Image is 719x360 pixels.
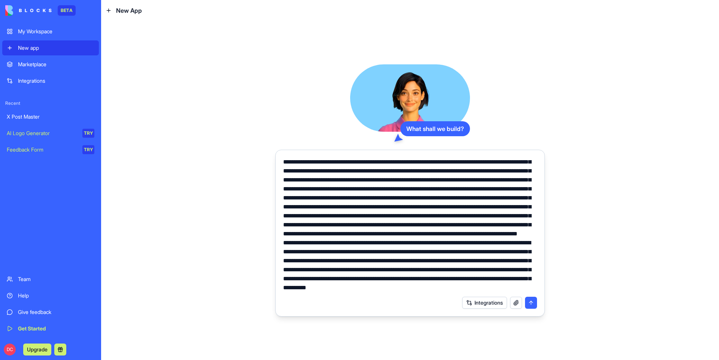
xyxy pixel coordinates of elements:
a: Feedback FormTRY [2,142,99,157]
a: Team [2,272,99,287]
div: Integrations [18,77,94,85]
a: New app [2,40,99,55]
div: New app [18,44,94,52]
a: Help [2,288,99,303]
a: Upgrade [23,345,51,353]
a: AI Logo GeneratorTRY [2,126,99,141]
span: Recent [2,100,99,106]
a: Give feedback [2,305,99,320]
button: Upgrade [23,344,51,356]
a: X Post Master [2,109,99,124]
a: BETA [5,5,76,16]
div: Marketplace [18,61,94,68]
a: My Workspace [2,24,99,39]
a: Integrations [2,73,99,88]
div: AI Logo Generator [7,129,77,137]
span: DC [4,344,16,356]
div: TRY [82,129,94,138]
div: Give feedback [18,308,94,316]
div: X Post Master [7,113,94,120]
div: Team [18,275,94,283]
div: What shall we build? [400,121,470,136]
div: Get Started [18,325,94,332]
div: TRY [82,145,94,154]
div: Feedback Form [7,146,77,153]
div: Help [18,292,94,299]
img: logo [5,5,52,16]
span: New App [116,6,142,15]
a: Marketplace [2,57,99,72]
div: My Workspace [18,28,94,35]
button: Integrations [462,297,507,309]
a: Get Started [2,321,99,336]
div: BETA [58,5,76,16]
